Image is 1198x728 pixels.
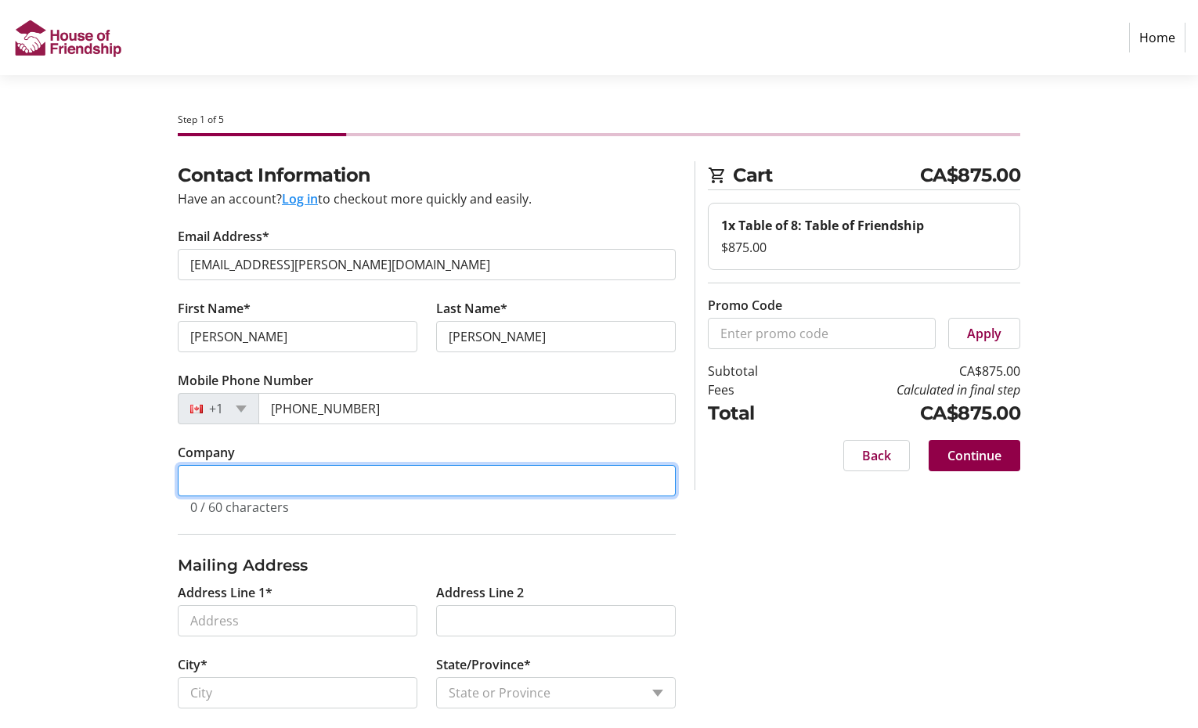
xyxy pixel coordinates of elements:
[733,161,920,189] span: Cart
[967,324,1001,343] span: Apply
[282,189,318,208] button: Log in
[178,161,676,189] h2: Contact Information
[798,362,1020,380] td: CA$875.00
[708,362,798,380] td: Subtotal
[708,380,798,399] td: Fees
[708,318,936,349] input: Enter promo code
[862,446,891,465] span: Back
[721,238,1007,257] div: $875.00
[436,583,524,602] label: Address Line 2
[798,399,1020,427] td: CA$875.00
[948,318,1020,349] button: Apply
[178,113,1020,127] div: Step 1 of 5
[178,189,676,208] div: Have an account? to checkout more quickly and easily.
[947,446,1001,465] span: Continue
[178,371,313,390] label: Mobile Phone Number
[843,440,910,471] button: Back
[721,217,924,234] strong: 1x Table of 8: Table of Friendship
[708,296,782,315] label: Promo Code
[178,655,207,674] label: City*
[178,227,269,246] label: Email Address*
[178,553,676,577] h3: Mailing Address
[190,499,289,516] tr-character-limit: 0 / 60 characters
[178,677,417,708] input: City
[798,380,1020,399] td: Calculated in final step
[929,440,1020,471] button: Continue
[178,299,251,318] label: First Name*
[13,6,124,69] img: House of Friendship's Logo
[258,393,676,424] input: (506) 234-5678
[178,583,272,602] label: Address Line 1*
[178,605,417,636] input: Address
[1129,23,1185,52] a: Home
[708,399,798,427] td: Total
[178,443,235,462] label: Company
[920,161,1021,189] span: CA$875.00
[436,655,531,674] label: State/Province*
[436,299,507,318] label: Last Name*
